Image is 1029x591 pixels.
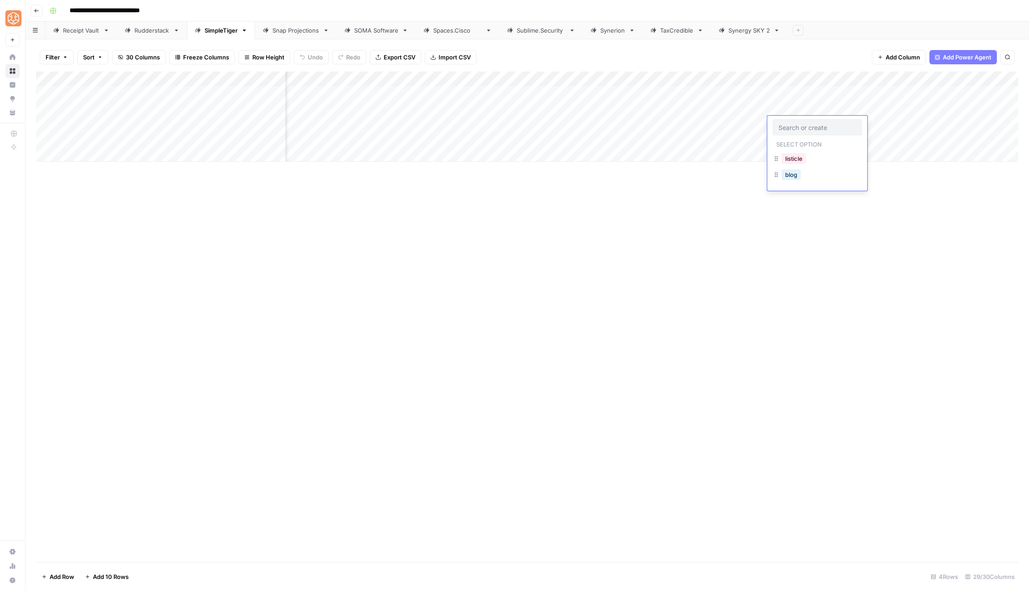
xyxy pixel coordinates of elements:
[600,26,625,35] div: Synerion
[183,53,229,62] span: Freeze Columns
[773,151,862,168] div: listicle
[5,64,20,78] a: Browse
[187,21,255,39] a: SimpleTiger
[36,570,79,584] button: Add Row
[134,26,170,35] div: Rudderstack
[294,50,329,64] button: Undo
[370,50,421,64] button: Export CSV
[962,570,1018,584] div: 29/30 Columns
[643,21,711,39] a: TaxCredible
[169,50,235,64] button: Freeze Columns
[308,53,323,62] span: Undo
[943,53,991,62] span: Add Power Agent
[93,572,129,581] span: Add 10 Rows
[346,53,360,62] span: Redo
[927,570,962,584] div: 4 Rows
[112,50,166,64] button: 30 Columns
[433,26,482,35] div: [DOMAIN_NAME]
[660,26,694,35] div: TaxCredible
[255,21,337,39] a: Snap Projections
[782,153,806,164] button: listicle
[117,21,187,39] a: Rudderstack
[929,50,997,64] button: Add Power Agent
[778,123,856,131] input: Search or create
[354,26,398,35] div: SOMA Software
[872,50,926,64] button: Add Column
[63,26,100,35] div: Receipt Vault
[126,53,160,62] span: 30 Columns
[46,21,117,39] a: Receipt Vault
[5,10,21,26] img: SimpleTiger Logo
[499,21,583,39] a: [DOMAIN_NAME]
[5,7,20,29] button: Workspace: SimpleTiger
[711,21,787,39] a: Synergy SKY 2
[782,169,801,180] button: blog
[416,21,499,39] a: [DOMAIN_NAME]
[583,21,643,39] a: Synerion
[773,168,862,184] div: blog
[384,53,415,62] span: Export CSV
[5,78,20,92] a: Insights
[252,53,284,62] span: Row Height
[40,50,74,64] button: Filter
[5,545,20,559] a: Settings
[238,50,290,64] button: Row Height
[728,26,770,35] div: Synergy SKY 2
[5,105,20,120] a: Your Data
[50,572,74,581] span: Add Row
[886,53,920,62] span: Add Column
[205,26,238,35] div: SimpleTiger
[83,53,95,62] span: Sort
[5,559,20,573] a: Usage
[5,573,20,587] button: Help + Support
[773,138,825,149] p: Select option
[79,570,134,584] button: Add 10 Rows
[77,50,109,64] button: Sort
[337,21,416,39] a: SOMA Software
[5,50,20,64] a: Home
[332,50,366,64] button: Redo
[517,26,565,35] div: [DOMAIN_NAME]
[272,26,319,35] div: Snap Projections
[46,53,60,62] span: Filter
[425,50,477,64] button: Import CSV
[439,53,471,62] span: Import CSV
[5,92,20,106] a: Opportunities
